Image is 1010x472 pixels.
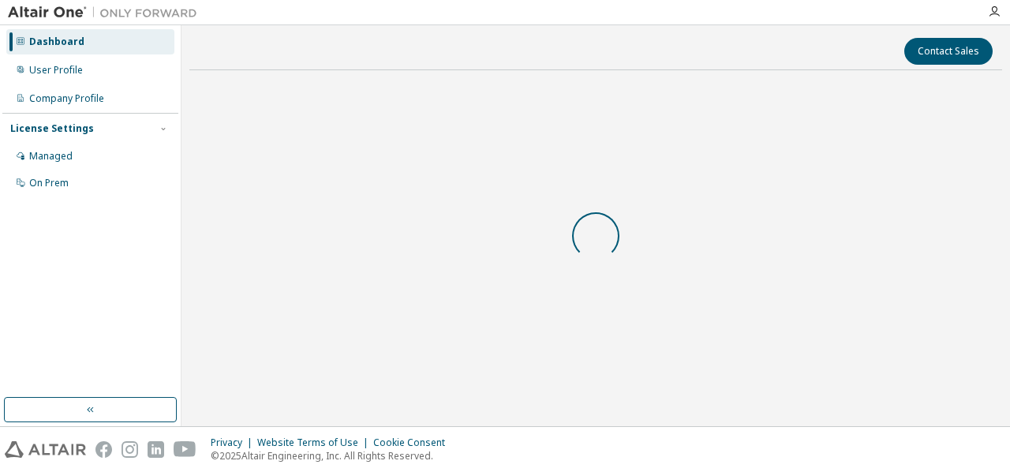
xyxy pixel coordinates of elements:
button: Contact Sales [904,38,993,65]
img: linkedin.svg [148,441,164,458]
div: User Profile [29,64,83,77]
div: Dashboard [29,36,84,48]
img: Altair One [8,5,205,21]
div: License Settings [10,122,94,135]
img: youtube.svg [174,441,196,458]
img: altair_logo.svg [5,441,86,458]
p: © 2025 Altair Engineering, Inc. All Rights Reserved. [211,449,454,463]
img: instagram.svg [122,441,138,458]
div: On Prem [29,177,69,189]
div: Privacy [211,436,257,449]
div: Managed [29,150,73,163]
img: facebook.svg [95,441,112,458]
div: Cookie Consent [373,436,454,449]
div: Website Terms of Use [257,436,373,449]
div: Company Profile [29,92,104,105]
